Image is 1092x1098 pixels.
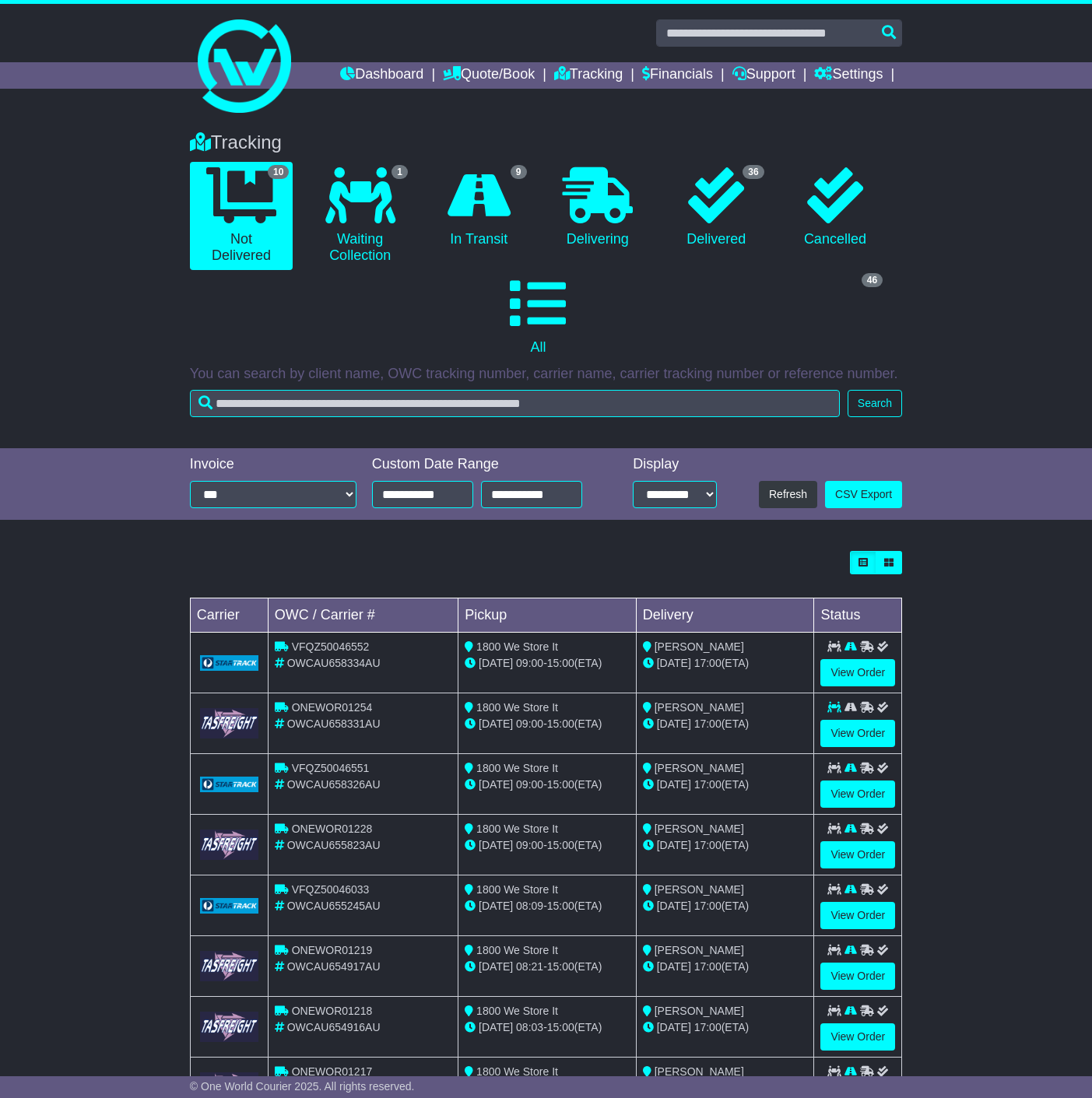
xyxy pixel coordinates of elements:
span: 1800 We Store It [476,883,558,896]
img: GetCarrierServiceLogo [200,655,258,671]
div: (ETA) [643,716,808,732]
span: 36 [743,165,764,179]
button: Search [848,390,902,417]
span: 9 [511,165,527,179]
span: ONEWOR01228 [292,823,372,835]
div: - (ETA) [465,837,630,854]
span: OWCAU658326AU [287,778,381,791]
span: 1800 We Store It [476,823,558,835]
a: Tracking [554,62,623,89]
span: [DATE] [479,1021,513,1033]
td: OWC / Carrier # [268,598,458,632]
span: 1800 We Store It [476,762,558,774]
a: View Order [820,902,895,929]
span: [PERSON_NAME] [655,701,744,714]
span: [DATE] [479,657,513,669]
span: 08:21 [516,960,543,973]
span: [PERSON_NAME] [655,823,744,835]
span: VFQZ50046551 [292,762,370,774]
span: 08:03 [516,1021,543,1033]
a: Support [732,62,795,89]
div: - (ETA) [465,898,630,914]
div: (ETA) [643,837,808,854]
span: 46 [862,273,883,287]
div: (ETA) [643,777,808,793]
div: (ETA) [643,898,808,914]
a: View Order [820,841,895,868]
span: 1800 We Store It [476,640,558,653]
span: ONEWOR01217 [292,1065,372,1078]
span: 15:00 [547,839,574,851]
span: 17:00 [694,1021,722,1033]
span: VFQZ50046552 [292,640,370,653]
span: 10 [268,165,289,179]
a: 9 In Transit [427,162,531,254]
div: Display [633,456,717,473]
span: 17:00 [694,657,722,669]
div: - (ETA) [465,716,630,732]
span: 1 [392,165,408,179]
span: [DATE] [479,900,513,912]
span: [DATE] [479,960,513,973]
span: OWCAU655245AU [287,900,381,912]
span: OWCAU655823AU [287,839,381,851]
span: 09:00 [516,778,543,791]
span: 08:09 [516,900,543,912]
span: 15:00 [547,1021,574,1033]
a: View Order [820,1023,895,1051]
a: 10 Not Delivered [190,162,293,270]
div: - (ETA) [465,655,630,672]
span: 17:00 [694,839,722,851]
td: Status [814,598,902,632]
a: 1 Waiting Collection [308,162,412,270]
span: 17:00 [694,717,722,730]
img: GetCarrierServiceLogo [200,777,258,792]
span: VFQZ50046033 [292,883,370,896]
div: Tracking [182,132,910,154]
a: View Order [820,781,895,808]
span: 15:00 [547,778,574,791]
span: 1800 We Store It [476,944,558,956]
a: View Order [820,720,895,747]
span: 09:00 [516,717,543,730]
span: [DATE] [657,657,691,669]
span: 15:00 [547,657,574,669]
img: GetCarrierServiceLogo [200,951,258,981]
span: [DATE] [657,839,691,851]
img: GetCarrierServiceLogo [200,1012,258,1042]
a: Quote/Book [443,62,535,89]
a: View Order [820,963,895,990]
span: [PERSON_NAME] [655,640,744,653]
span: [DATE] [657,778,691,791]
a: Dashboard [340,62,423,89]
span: OWCAU654916AU [287,1021,381,1033]
span: © One World Courier 2025. All rights reserved. [190,1080,415,1093]
img: GetCarrierServiceLogo [200,898,258,914]
span: 1800 We Store It [476,701,558,714]
a: Settings [814,62,883,89]
span: ONEWOR01254 [292,701,372,714]
span: OWCAU654917AU [287,960,381,973]
span: 17:00 [694,900,722,912]
td: Pickup [458,598,637,632]
td: Delivery [636,598,814,632]
a: Financials [642,62,713,89]
span: 09:00 [516,657,543,669]
span: [PERSON_NAME] [655,762,744,774]
span: [PERSON_NAME] [655,1005,744,1017]
span: [DATE] [479,717,513,730]
span: 15:00 [547,717,574,730]
a: Cancelled [784,162,887,254]
div: - (ETA) [465,777,630,793]
div: (ETA) [643,1019,808,1036]
a: View Order [820,659,895,686]
img: GetCarrierServiceLogo [200,708,258,738]
a: 36 Delivered [665,162,768,254]
span: 15:00 [547,900,574,912]
span: ONEWOR01218 [292,1005,372,1017]
span: 1800 We Store It [476,1005,558,1017]
span: [DATE] [479,839,513,851]
span: 17:00 [694,778,722,791]
span: [PERSON_NAME] [655,883,744,896]
a: CSV Export [825,481,902,508]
